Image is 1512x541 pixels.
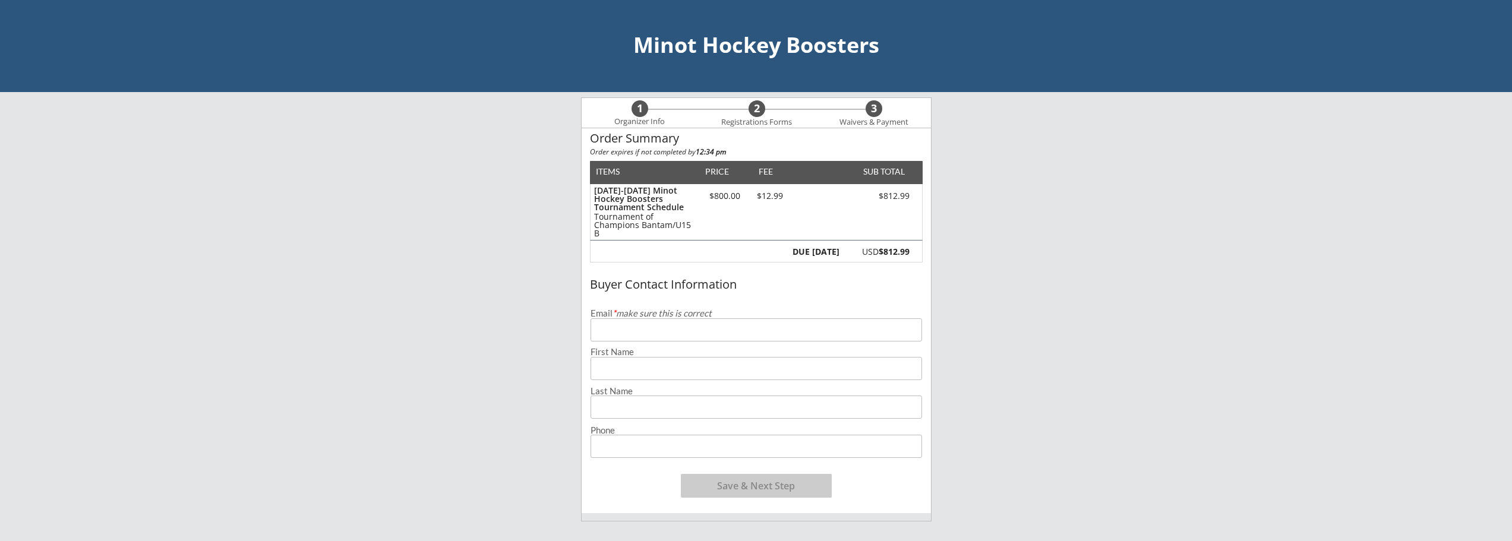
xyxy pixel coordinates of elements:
[749,102,765,115] div: 2
[613,308,712,318] em: make sure this is correct
[607,117,673,126] div: Organizer Info
[833,118,915,127] div: Waivers & Payment
[700,167,735,176] div: PRICE
[716,118,798,127] div: Registrations Forms
[591,309,922,318] div: Email
[590,132,923,145] div: Order Summary
[591,347,922,356] div: First Name
[696,147,726,157] strong: 12:34 pm
[750,192,790,200] div: $12.99
[846,248,910,256] div: USD
[866,102,882,115] div: 3
[12,34,1500,56] div: Minot Hockey Boosters
[750,167,781,176] div: FEE
[590,148,923,156] div: Order expires if not completed by
[594,186,695,211] div: [DATE]-[DATE] Minot Hockey Boosters Tournament Schedule
[842,192,910,200] div: $812.99
[632,102,648,115] div: 1
[681,474,832,498] button: Save & Next Step
[879,246,910,257] strong: $812.99
[591,426,922,435] div: Phone
[596,167,638,176] div: ITEMS
[790,248,839,256] div: DUE [DATE]
[858,167,905,176] div: SUB TOTAL
[591,387,922,396] div: Last Name
[594,213,695,238] div: Tournament of Champions Bantam/U15 B
[700,192,750,200] div: $800.00
[590,278,923,291] div: Buyer Contact Information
